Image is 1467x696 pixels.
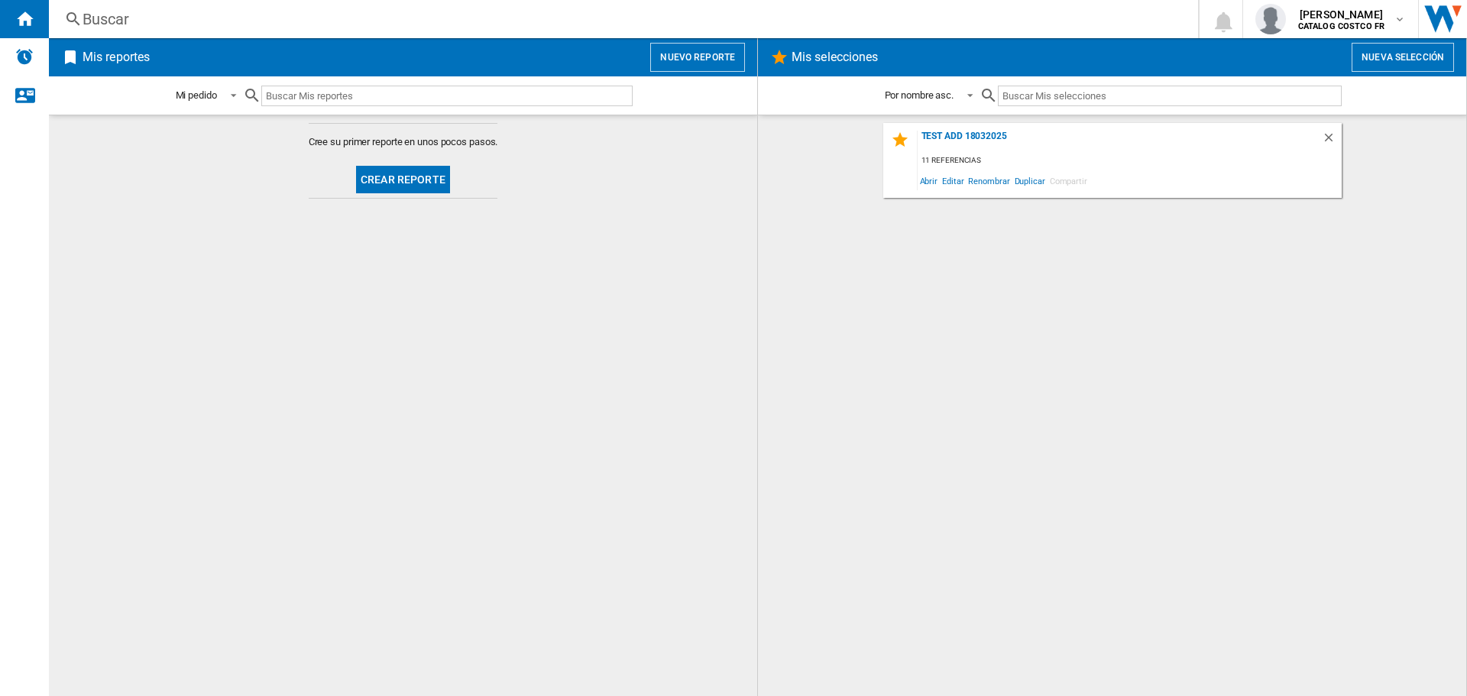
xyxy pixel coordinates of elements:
b: CATALOG COSTCO FR [1298,21,1384,31]
span: Compartir [1048,170,1090,191]
div: Buscar [83,8,1158,30]
img: profile.jpg [1255,4,1286,34]
div: Por nombre asc. [885,89,954,101]
input: Buscar Mis selecciones [998,86,1341,106]
div: 11 referencias [918,151,1342,170]
span: Abrir [918,170,941,191]
span: Editar [940,170,966,191]
span: Duplicar [1012,170,1048,191]
div: Mi pedido [176,89,217,101]
input: Buscar Mis reportes [261,86,633,106]
button: Nueva selección [1352,43,1454,72]
div: Borrar [1322,131,1342,151]
img: alerts-logo.svg [15,47,34,66]
span: Renombrar [966,170,1012,191]
span: Cree su primer reporte en unos pocos pasos. [309,135,498,149]
button: Nuevo reporte [650,43,745,72]
h2: Mis selecciones [789,43,882,72]
span: [PERSON_NAME] [1298,7,1384,22]
button: Crear reporte [356,166,450,193]
h2: Mis reportes [79,43,153,72]
div: Test add 18032025 [918,131,1322,151]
